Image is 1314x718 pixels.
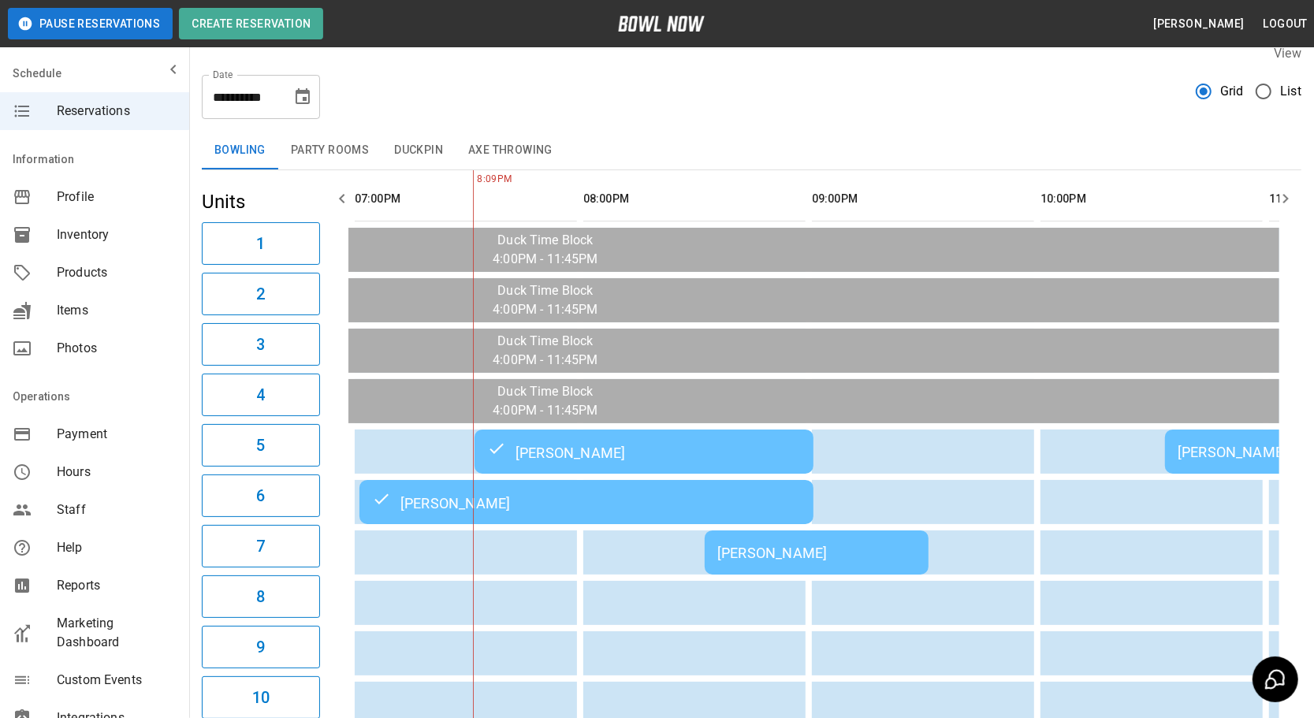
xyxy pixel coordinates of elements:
[473,172,477,188] span: 8:09PM
[202,132,1301,169] div: inventory tabs
[202,424,320,467] button: 5
[1220,82,1244,101] span: Grid
[278,132,382,169] button: Party Rooms
[179,8,323,39] button: Create Reservation
[57,425,177,444] span: Payment
[382,132,456,169] button: Duckpin
[487,442,801,461] div: [PERSON_NAME]
[256,534,265,559] h6: 7
[202,474,320,517] button: 6
[57,188,177,206] span: Profile
[57,576,177,595] span: Reports
[256,281,265,307] h6: 2
[256,483,265,508] h6: 6
[1274,46,1301,61] label: View
[256,634,265,660] h6: 9
[256,332,265,357] h6: 3
[57,500,177,519] span: Staff
[202,575,320,618] button: 8
[57,671,177,690] span: Custom Events
[57,102,177,121] span: Reservations
[57,301,177,320] span: Items
[717,545,916,561] div: [PERSON_NAME]
[202,323,320,366] button: 3
[256,231,265,256] h6: 1
[256,433,265,458] h6: 5
[57,225,177,244] span: Inventory
[57,614,177,652] span: Marketing Dashboard
[57,463,177,482] span: Hours
[202,189,320,214] h5: Units
[618,16,705,32] img: logo
[456,132,565,169] button: Axe Throwing
[287,81,318,113] button: Choose date, selected date is Sep 26, 2025
[57,263,177,282] span: Products
[8,8,173,39] button: Pause Reservations
[202,222,320,265] button: 1
[202,132,278,169] button: Bowling
[256,584,265,609] h6: 8
[202,273,320,315] button: 2
[202,374,320,416] button: 4
[1257,9,1314,39] button: Logout
[202,626,320,668] button: 9
[372,493,801,512] div: [PERSON_NAME]
[256,382,265,407] h6: 4
[57,538,177,557] span: Help
[57,339,177,358] span: Photos
[252,685,270,710] h6: 10
[202,525,320,567] button: 7
[355,177,577,221] th: 07:00PM
[1280,82,1301,101] span: List
[1147,9,1250,39] button: [PERSON_NAME]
